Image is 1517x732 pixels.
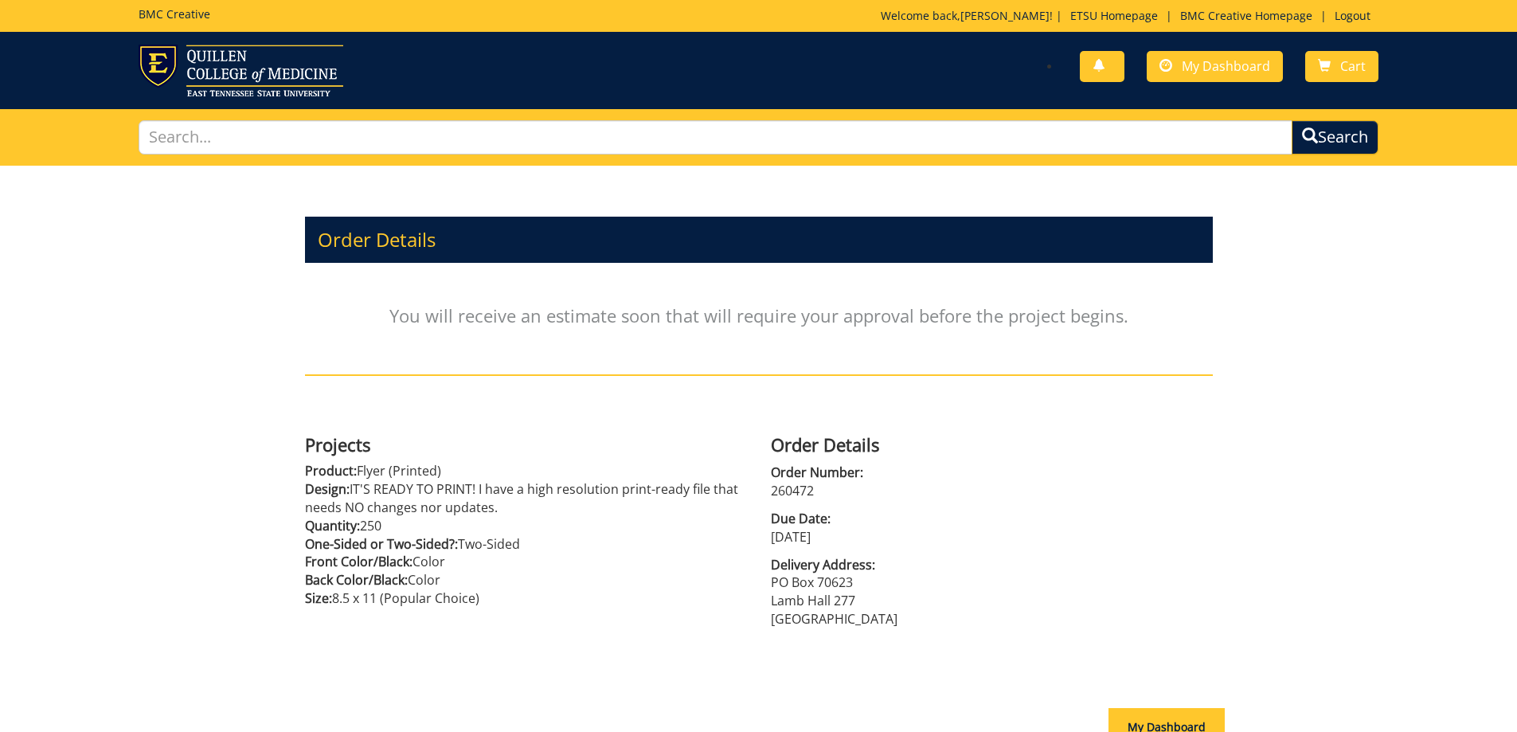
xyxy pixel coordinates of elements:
span: Design: [305,480,350,498]
p: Color [305,553,747,571]
a: BMC Creative Homepage [1172,8,1320,23]
span: Delivery Address: [771,556,1213,574]
a: Cart [1305,51,1378,82]
span: My Dashboard [1182,57,1270,75]
p: 260472 [771,482,1213,500]
p: Welcome back, ! | | | [881,8,1378,24]
span: Cart [1340,57,1366,75]
a: My Dashboard [1147,51,1283,82]
p: You will receive an estimate soon that will require your approval before the project begins. [305,271,1213,360]
span: Due Date: [771,510,1213,528]
p: Color [305,571,747,589]
h5: BMC Creative [139,8,210,20]
p: Two-Sided [305,535,747,554]
h4: Order Details [771,435,1213,454]
span: Size: [305,589,332,607]
h4: Projects [305,435,747,454]
p: 8.5 x 11 (Popular Choice) [305,589,747,608]
button: Search [1292,120,1378,155]
a: Logout [1327,8,1378,23]
p: IT'S READY TO PRINT! I have a high resolution print-ready file that needs NO changes nor updates. [305,480,747,517]
span: Order Number: [771,464,1213,482]
p: [DATE] [771,528,1213,546]
img: ETSU logo [139,45,343,96]
p: Flyer (Printed) [305,462,747,480]
span: Quantity: [305,517,360,534]
span: Front Color/Black: [305,553,412,570]
input: Search... [139,120,1293,155]
p: [GEOGRAPHIC_DATA] [771,610,1213,628]
a: ETSU Homepage [1062,8,1166,23]
p: PO Box 70623 [771,573,1213,592]
span: Back Color/Black: [305,571,408,589]
h3: Order Details [305,217,1213,263]
p: Lamb Hall 277 [771,592,1213,610]
a: [PERSON_NAME] [960,8,1050,23]
p: 250 [305,517,747,535]
span: Product: [305,462,357,480]
span: One-Sided or Two-Sided?: [305,535,458,553]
